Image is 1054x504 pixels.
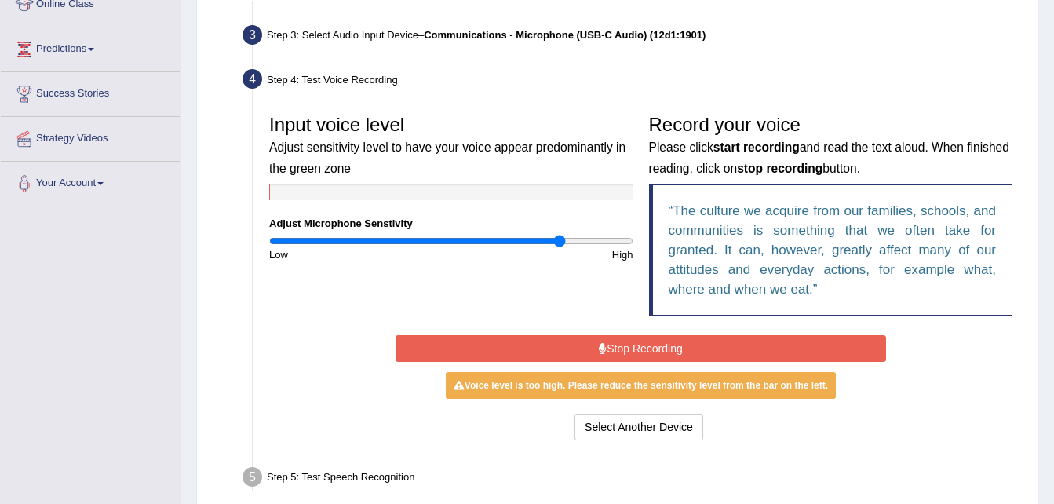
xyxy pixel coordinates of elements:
span: – [418,29,706,41]
b: stop recording [737,162,822,175]
q: The culture we acquire from our families, schools, and communities is something that we often tak... [669,203,997,297]
a: Success Stories [1,72,180,111]
div: Step 4: Test Voice Recording [235,64,1030,99]
button: Select Another Device [574,414,703,440]
b: Communications - Microphone (USB-C Audio) (12d1:1901) [424,29,706,41]
small: Please click and read the text aloud. When finished reading, click on button. [649,141,1009,174]
h3: Input voice level [269,115,633,177]
div: Low [261,247,451,262]
b: start recording [713,141,800,154]
a: Strategy Videos [1,117,180,156]
h3: Record your voice [649,115,1013,177]
a: Predictions [1,27,180,67]
div: Step 3: Select Audio Input Device [235,20,1030,55]
label: Adjust Microphone Senstivity [269,216,413,231]
div: Voice level is too high. Please reduce the sensitivity level from the bar on the left. [446,372,836,399]
div: High [451,247,641,262]
button: Stop Recording [396,335,886,362]
div: Step 5: Test Speech Recognition [235,462,1030,497]
a: Your Account [1,162,180,201]
small: Adjust sensitivity level to have your voice appear predominantly in the green zone [269,141,625,174]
